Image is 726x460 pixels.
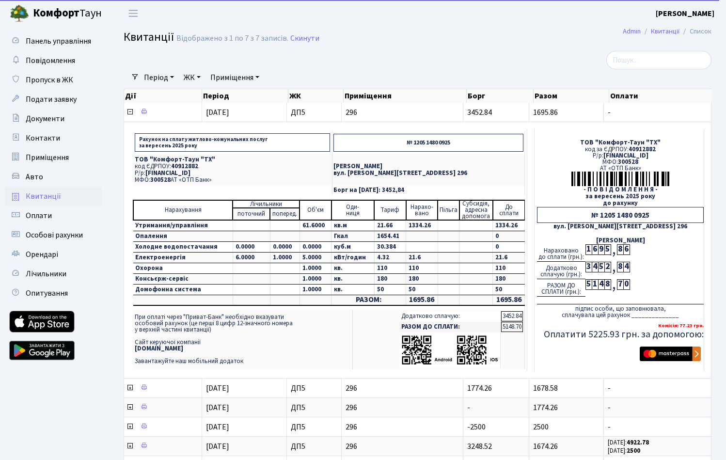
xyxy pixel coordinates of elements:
[604,244,611,255] div: 5
[608,21,726,42] nav: breadcrumb
[537,329,704,340] h5: Оплатити 5225.93 грн. за допомогою:
[627,438,649,447] b: 4922.78
[374,263,406,274] td: 110
[533,402,558,413] span: 1774.26
[537,262,585,279] div: Додатково сплачую (грн.):
[10,4,29,23] img: logo.png
[501,322,523,332] td: 5148.70
[333,163,523,170] p: [PERSON_NAME]
[300,220,331,231] td: 61.6000
[533,422,549,432] span: 2500
[135,157,330,163] p: ТОВ "Комфорт-Таун "ТХ"
[133,231,233,242] td: Опалення
[537,207,704,223] div: № 1205 1480 0925
[5,70,102,90] a: Пропуск в ЖК
[206,69,263,86] a: Приміщення
[5,245,102,264] a: Орендарі
[617,262,623,272] div: 8
[135,133,330,152] p: Рахунок на сплату житлово-комунальних послуг за вересень 2025 року
[270,208,300,220] td: поперед.
[233,208,270,220] td: поточний
[374,274,406,285] td: 180
[133,263,233,274] td: Охорона
[467,402,470,413] span: -
[608,384,707,392] span: -
[133,253,233,263] td: Електроенергія
[603,151,648,160] span: [FINANCIAL_ID]
[592,279,598,290] div: 1
[537,223,704,230] div: вул. [PERSON_NAME][STREET_ADDRESS] 296
[493,263,525,274] td: 110
[651,26,679,36] a: Квитанції
[623,244,630,255] div: 6
[26,172,43,182] span: Авто
[604,262,611,272] div: 2
[374,285,406,295] td: 50
[5,206,102,225] a: Оплати
[331,253,375,263] td: кВт/годин
[135,163,330,170] p: код ЄДРПОУ:
[124,29,174,46] span: Квитанції
[331,200,375,220] td: Оди- ниця
[124,89,202,103] th: Дії
[135,170,330,176] p: Р/р:
[300,253,331,263] td: 5.0000
[399,322,501,332] td: РАЗОМ ДО СПЛАТИ:
[598,279,604,290] div: 4
[467,422,486,432] span: -2500
[406,285,438,295] td: 50
[598,262,604,272] div: 5
[537,153,704,159] div: Р/р:
[537,159,704,165] div: МФО:
[618,158,638,166] span: 300528
[26,210,52,221] span: Оплати
[331,285,375,295] td: кв.
[629,145,656,154] span: 40912882
[180,69,205,86] a: ЖК
[493,242,525,253] td: 0
[438,200,459,220] td: Пільга
[288,89,344,103] th: ЖК
[467,89,534,103] th: Борг
[623,26,641,36] a: Admin
[608,446,640,455] small: [DATE]:
[493,295,525,305] td: 1695.86
[26,36,91,47] span: Панель управління
[592,244,598,255] div: 6
[145,169,190,177] span: [FINANCIAL_ID]
[623,262,630,272] div: 4
[300,263,331,274] td: 1.0000
[656,8,714,19] a: [PERSON_NAME]
[346,109,459,116] span: 296
[399,311,501,321] td: Додатково сплачую:
[176,34,288,43] div: Відображено з 1 по 7 з 7 записів.
[33,5,102,22] span: Таун
[608,438,649,447] small: [DATE]:
[5,90,102,109] a: Подати заявку
[592,262,598,272] div: 4
[611,262,617,273] div: ,
[291,443,337,450] span: ДП5
[623,279,630,290] div: 0
[598,244,604,255] div: 9
[133,200,233,220] td: Нарахування
[604,279,611,290] div: 8
[233,200,300,208] td: Лічильники
[537,244,585,262] div: Нараховано до сплати (грн.):
[133,242,233,253] td: Холодне водопостачання
[270,242,300,253] td: 0.0000
[493,220,525,231] td: 1334.26
[133,274,233,285] td: Консьєрж-сервіс
[135,344,183,353] b: [DOMAIN_NAME]
[291,404,337,412] span: ДП5
[459,200,493,220] td: Субсидія, адресна допомога
[333,170,523,176] p: вул. [PERSON_NAME][STREET_ADDRESS] 296
[658,322,704,329] b: Комісія: 77.23 грн.
[374,253,406,263] td: 4.32
[133,220,233,231] td: Утримання/управління
[202,89,288,103] th: Період
[537,193,704,200] div: за вересень 2025 року
[493,231,525,242] td: 0
[493,200,525,220] td: До cплати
